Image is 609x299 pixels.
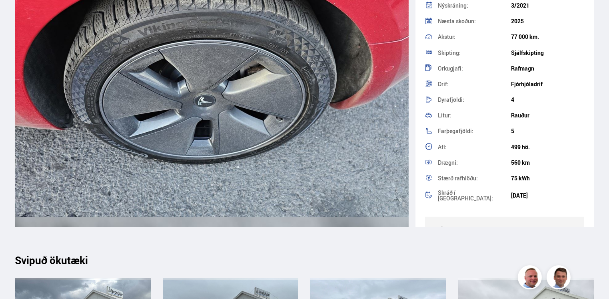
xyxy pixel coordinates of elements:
div: Drægni: [438,160,511,166]
div: Fjórhjóladrif [511,81,584,87]
div: 4 [511,97,584,103]
div: Dyrafjöldi: [438,97,511,103]
div: 560 km [511,160,584,166]
div: Drif: [438,81,511,87]
div: Farþegafjöldi: [438,128,511,134]
div: Skráð í [GEOGRAPHIC_DATA]: [438,190,511,201]
img: FbJEzSuNWCJXmdc-.webp [548,267,572,291]
div: Orkugjafi: [438,66,511,71]
div: 5 [511,128,584,134]
div: Verð: [433,226,505,231]
div: Rafmagn [511,65,584,72]
div: 3/2021 [511,2,584,9]
div: Svipuð ökutæki [15,254,594,266]
div: 77 000 km. [511,34,584,40]
div: Afl: [438,144,511,149]
img: siFngHWaQ9KaOqBr.png [519,267,543,291]
div: Næsta skoðun: [438,18,511,24]
button: Opna LiveChat spjallviðmót [6,3,30,27]
div: [DATE] [511,192,584,198]
div: Nýskráning: [438,3,511,8]
div: Sjálfskipting [511,49,584,56]
div: Akstur: [438,34,511,40]
div: 2025 [511,18,584,24]
div: 499 hö. [511,143,584,150]
div: Stærð rafhlöðu: [438,176,511,181]
div: Rauður [511,112,584,119]
div: Skipting: [438,50,511,55]
div: 75 kWh [511,175,584,182]
div: Litur: [438,113,511,118]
